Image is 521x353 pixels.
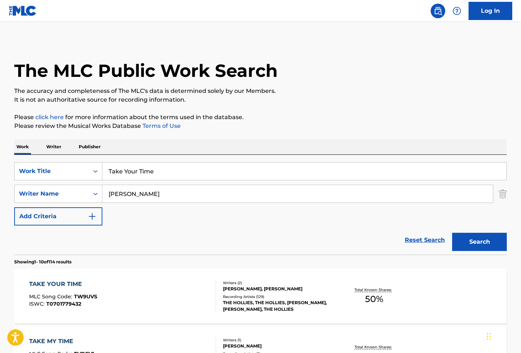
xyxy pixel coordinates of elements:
[14,259,71,265] p: Showing 1 - 10 of 114 results
[401,232,448,248] a: Reset Search
[354,344,393,350] p: Total Known Shares:
[14,95,507,104] p: It is not an authoritative source for recording information.
[223,343,333,349] div: [PERSON_NAME]
[14,113,507,122] p: Please for more information about the terms used in the database.
[88,212,97,221] img: 9d2ae6d4665cec9f34b9.svg
[223,337,333,343] div: Writers ( 1 )
[365,293,383,306] span: 50 %
[44,139,63,154] p: Writer
[434,7,442,15] img: search
[29,301,46,307] span: ISWC :
[9,5,37,16] img: MLC Logo
[223,280,333,286] div: Writers ( 2 )
[485,318,521,353] iframe: Chat Widget
[141,122,181,129] a: Terms of Use
[453,7,461,15] img: help
[450,4,464,18] div: Help
[14,87,507,95] p: The accuracy and completeness of The MLC's data is determined solely by our Members.
[29,280,97,289] div: TAKE YOUR TIME
[14,60,278,82] h1: The MLC Public Work Search
[14,207,102,225] button: Add Criteria
[35,114,64,121] a: click here
[223,294,333,299] div: Recording Artists ( 129 )
[77,139,103,154] p: Publisher
[46,301,81,307] span: T0701779432
[487,325,491,347] div: Drag
[452,233,507,251] button: Search
[19,167,85,176] div: Work Title
[14,139,31,154] p: Work
[223,299,333,313] div: THE HOLLIES, THE HOLLIES, [PERSON_NAME], [PERSON_NAME], THE HOLLIES
[431,4,445,18] a: Public Search
[29,293,74,300] span: MLC Song Code :
[29,337,94,346] div: TAKE MY TIME
[14,162,507,255] form: Search Form
[74,293,97,300] span: TW9UVS
[223,286,333,292] div: [PERSON_NAME], [PERSON_NAME]
[19,189,85,198] div: Writer Name
[354,287,393,293] p: Total Known Shares:
[499,185,507,203] img: Delete Criterion
[469,2,512,20] a: Log In
[14,269,507,323] a: TAKE YOUR TIMEMLC Song Code:TW9UVSISWC:T0701779432Writers (2)[PERSON_NAME], [PERSON_NAME]Recordin...
[14,122,507,130] p: Please review the Musical Works Database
